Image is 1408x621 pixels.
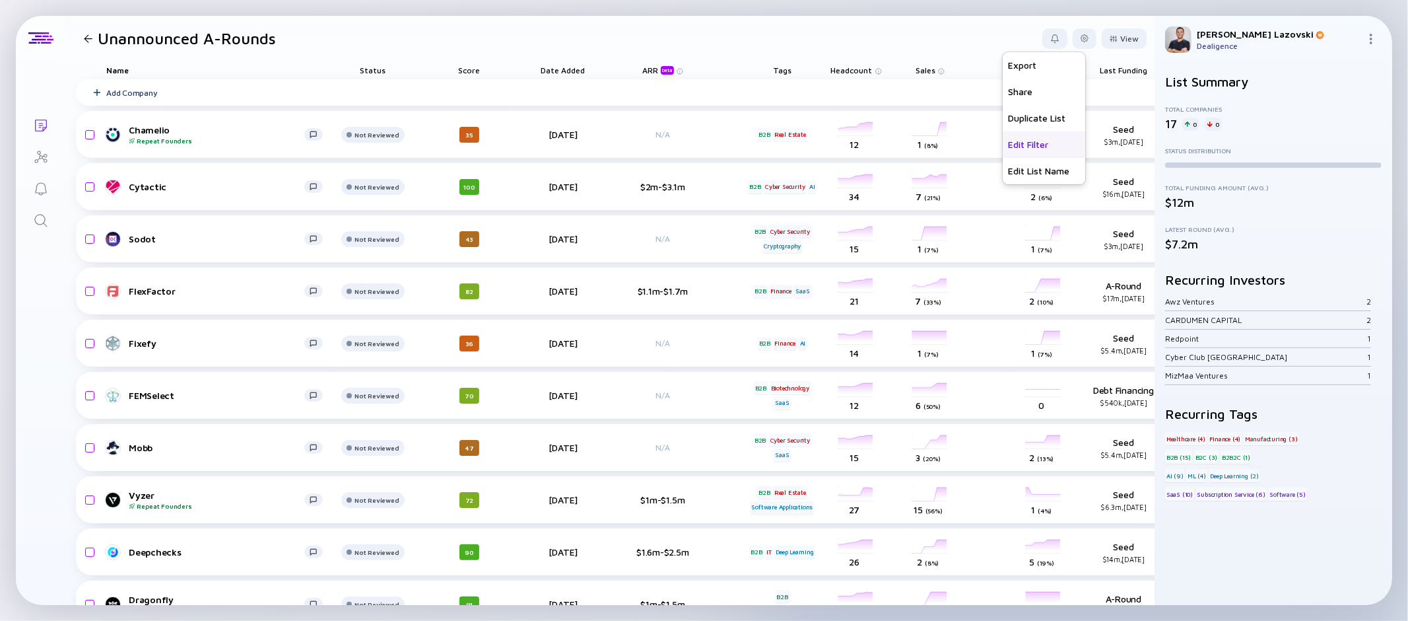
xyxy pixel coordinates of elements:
div: Finance [774,337,797,350]
div: $6.3m, [DATE] [1081,503,1166,511]
div: Export [1003,52,1085,79]
div: Repeat Founders [129,502,304,510]
div: [DATE] [526,285,600,297]
div: Not Reviewed [354,287,399,295]
div: [DATE] [526,181,600,192]
div: 0 [1182,118,1199,131]
div: Cyber Security [769,433,811,447]
a: Investor Map [16,140,65,172]
div: Real Estate [773,128,807,141]
div: Cytactic [129,181,304,192]
span: Sales [916,65,935,75]
a: DragonflyRepeat Founders [106,594,333,614]
div: N/A [620,338,706,348]
div: Finance [769,285,793,298]
div: Awz Ventures [1165,297,1366,307]
div: 90 [459,544,479,560]
div: FlexFactor [129,285,304,297]
div: 2 [1366,315,1371,325]
div: B2B [753,225,767,238]
div: Seed [1081,489,1166,511]
div: 17 [1165,117,1177,131]
div: Edit List Name [1003,158,1085,184]
div: $1.6m-$2.5m [620,546,706,558]
div: B2B2C (1) [1221,451,1252,464]
div: [DATE] [526,338,600,349]
div: Not Reviewed [354,548,399,556]
div: B2B [749,546,763,559]
div: SaaS [774,396,790,410]
div: Edit Filter [1003,131,1085,158]
div: $12m [1165,196,1382,209]
div: 47 [459,440,479,456]
div: SaaS [794,285,811,298]
div: B2B [753,285,767,298]
div: Healthcare (4) [1165,432,1207,445]
div: [PERSON_NAME] Lazovski [1197,28,1360,40]
div: $3m, [DATE] [1081,137,1166,146]
div: $1.1m-$1.7m [620,285,706,297]
a: Deepchecks [106,544,333,560]
a: FlexFactor [106,283,333,299]
div: Fixefy [129,338,304,349]
h2: Recurring Investors [1165,272,1382,287]
div: ARR [642,65,677,75]
a: Sodot [106,231,333,247]
span: Last Funding [1100,65,1147,75]
div: Cyber Club [GEOGRAPHIC_DATA] [1165,352,1367,362]
a: ChamelioRepeat Founders [106,124,333,145]
div: Dealigence [1197,41,1360,51]
div: B2B [748,180,762,194]
div: $3m, [DATE] [1081,242,1166,250]
h2: List Summary [1165,74,1382,89]
div: $2m-$3.1m [620,181,706,192]
div: Biotechnology [770,381,811,394]
div: beta [661,66,674,75]
div: A-Round [1081,593,1166,616]
h2: Recurring Tags [1165,406,1382,421]
div: B2C (3) [1194,451,1219,464]
div: 70 [459,388,479,404]
div: $1m-$1.5m [620,494,706,505]
a: Reminders [16,172,65,203]
div: Share [1003,79,1085,105]
div: Deepchecks [129,546,304,558]
div: Cyber Security [769,225,811,238]
div: Seed [1081,541,1166,564]
div: [DATE] [526,494,600,505]
div: Not Reviewed [354,392,399,400]
div: Date Added [526,61,600,79]
div: Deep Learning [774,546,815,559]
div: N/A [620,443,706,453]
div: ML (4) [1186,469,1207,482]
div: Not Reviewed [354,340,399,347]
div: AI (9) [1165,469,1185,482]
div: Sodot [129,233,304,244]
div: Cyber Security [764,180,806,194]
div: B2B [758,337,772,350]
div: Not Reviewed [354,601,399,608]
span: Headcount [831,65,873,75]
div: Seed [1081,437,1166,459]
div: Add Company [106,88,157,98]
div: Seed [1081,176,1166,198]
a: Fixefy [106,336,333,351]
div: Seed [1081,228,1166,250]
div: N/A [620,234,706,244]
div: $5.4m, [DATE] [1081,451,1166,459]
div: 1 [1367,334,1371,344]
a: VyzerRepeat Founders [106,490,333,510]
div: Name [96,61,333,79]
div: Finance (4) [1209,432,1242,445]
div: [DATE] [526,442,600,453]
div: Chamelio [129,124,304,145]
button: View [1102,28,1147,49]
div: Debt Financing [1081,384,1166,407]
div: B2B [775,590,789,603]
div: [DATE] [526,599,600,610]
div: Real Estate [773,486,807,499]
div: SaaS (10) [1165,488,1194,501]
h1: Unannounced A-Rounds [98,29,276,48]
a: Lists [16,108,65,140]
